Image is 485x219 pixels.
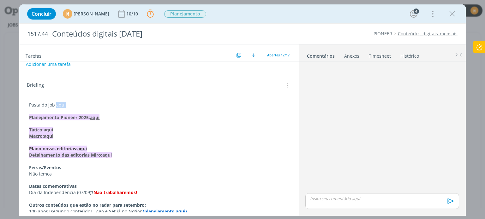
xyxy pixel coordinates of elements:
div: 10/10 [126,12,139,16]
strong: Plano novas editorias: [29,146,77,152]
span: 1517.44 [27,31,48,37]
a: Histórico [400,50,419,59]
a: Timesheet [368,50,391,59]
a: aqui [102,152,112,158]
a: Comentários [307,50,335,59]
strong: ? [91,189,93,195]
span: Briefing [27,81,44,89]
span: Concluir [32,11,51,16]
div: Conteúdos digitais [DATE] [49,26,276,42]
button: Concluir [27,8,56,20]
span: Abertas 17/17 [267,53,290,57]
strong: Feiras/Eventos [29,164,61,170]
a: (planejamento aqui) [143,208,187,214]
span: [PERSON_NAME] [74,12,109,16]
button: Adicionar uma tarefa [26,59,71,70]
img: arrow-down.svg [252,53,255,57]
a: aqui [44,127,53,133]
p: Pasta do job aqui [29,102,289,108]
a: aqui [90,114,99,120]
button: M[PERSON_NAME] [63,9,109,19]
p: 100 anos [segundo conteúdo] - Ago e Set já no Notion [29,208,289,215]
span: Tarefas [26,51,41,59]
strong: Tático: [29,127,44,133]
strong: Planejamento Pioneer 2025: [29,114,90,120]
strong: Detalhamento das editorias Miro: [29,152,102,158]
a: aqui [77,146,87,152]
div: dialog [19,4,465,216]
a: Conteúdos_digitais_mensais [398,31,458,37]
div: Anexos [344,53,359,59]
div: M [63,9,72,19]
div: 4 [414,9,419,14]
strong: Macro: [29,133,44,139]
strong: Outros conteúdos que estão no radar para setembro: [29,202,146,208]
p: Dia da Independência (07/09) [29,189,289,196]
button: 4 [409,9,419,19]
a: PIONEER [374,31,392,37]
strong: Datas comemorativas [29,183,77,189]
button: Planejamento [164,10,207,18]
strong: Não trabalharemos! [93,189,137,195]
p: Não temos [29,171,289,177]
a: aqui [44,133,53,139]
